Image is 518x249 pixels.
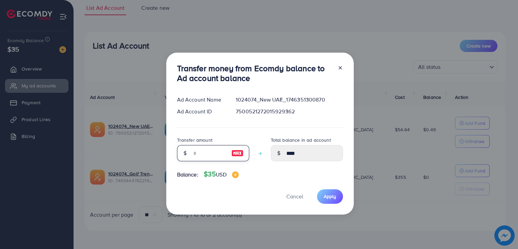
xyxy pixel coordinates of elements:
[324,193,336,200] span: Apply
[172,96,231,104] div: Ad Account Name
[177,137,212,143] label: Transfer amount
[271,137,331,143] label: Total balance in ad account
[204,170,239,178] h4: $35
[177,63,332,83] h3: Transfer money from Ecomdy balance to Ad account balance
[278,189,312,204] button: Cancel
[230,96,348,104] div: 1024074_New UAE_1746351300870
[317,189,343,204] button: Apply
[216,171,226,178] span: USD
[286,193,303,200] span: Cancel
[172,108,231,115] div: Ad Account ID
[230,108,348,115] div: 7500521272015929362
[177,171,198,178] span: Balance:
[232,171,239,178] img: image
[231,149,243,157] img: image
